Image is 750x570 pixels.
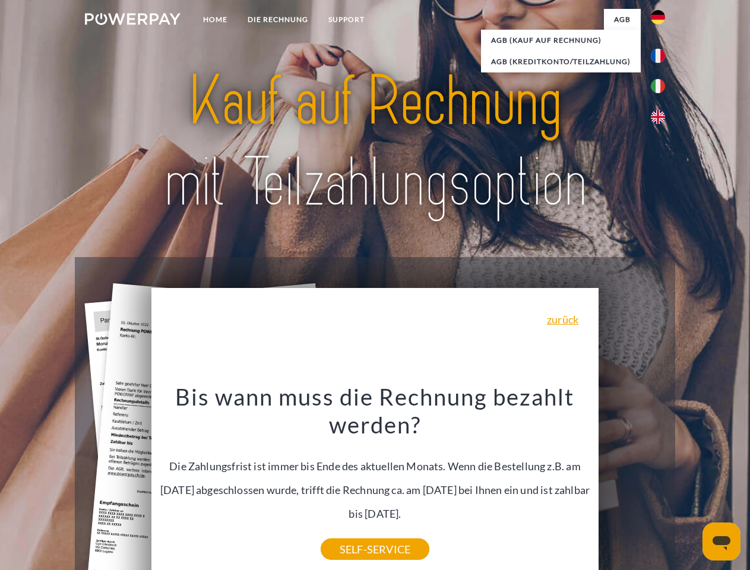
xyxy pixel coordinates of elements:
[702,522,740,560] iframe: Schaltfläche zum Öffnen des Messaging-Fensters
[321,539,429,560] a: SELF-SERVICE
[159,382,592,549] div: Die Zahlungsfrist ist immer bis Ende des aktuellen Monats. Wenn die Bestellung z.B. am [DATE] abg...
[604,9,641,30] a: agb
[481,51,641,72] a: AGB (Kreditkonto/Teilzahlung)
[238,9,318,30] a: DIE RECHNUNG
[651,110,665,124] img: en
[193,9,238,30] a: Home
[651,49,665,63] img: fr
[651,79,665,93] img: it
[318,9,375,30] a: SUPPORT
[159,382,592,439] h3: Bis wann muss die Rechnung bezahlt werden?
[481,30,641,51] a: AGB (Kauf auf Rechnung)
[113,57,637,227] img: title-powerpay_de.svg
[85,13,181,25] img: logo-powerpay-white.svg
[651,10,665,24] img: de
[547,314,578,325] a: zurück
